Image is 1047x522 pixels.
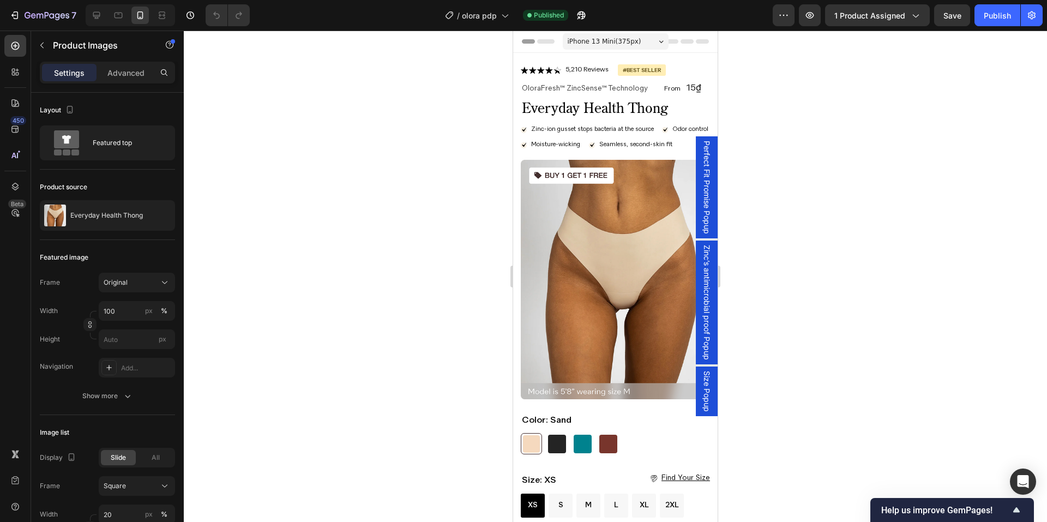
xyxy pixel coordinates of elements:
button: px [158,304,171,317]
button: Publish [974,4,1020,26]
span: Slide [111,453,126,463]
iframe: Design area [513,31,718,522]
button: px [158,508,171,521]
span: Save [943,11,961,20]
input: px% [99,301,175,321]
p: Everyday Health Thong [70,212,143,219]
div: Undo/Redo [206,4,250,26]
p: Settings [54,67,85,79]
span: / [457,10,460,21]
span: 1 product assigned [834,10,905,21]
div: Navigation [40,362,73,371]
label: Frame [40,481,60,491]
span: All [152,453,160,463]
button: 1 product assigned [825,4,930,26]
p: Advanced [107,67,145,79]
div: Layout [40,103,76,118]
label: Width [40,509,58,519]
div: Featured top [93,130,159,155]
p: Product Images [53,39,146,52]
div: Product source [40,182,87,192]
button: Show more [40,386,175,406]
label: Width [40,306,58,316]
input: px [99,329,175,349]
button: % [142,304,155,317]
span: Published [534,10,564,20]
div: px [145,509,153,519]
div: Beta [8,200,26,208]
button: % [142,508,155,521]
button: Original [99,273,175,292]
img: product feature img [44,205,66,226]
button: Square [99,476,175,496]
p: 7 [71,9,76,22]
span: Square [104,481,126,491]
div: Featured image [40,253,88,262]
div: % [161,306,167,316]
div: Display [40,451,78,465]
button: Save [934,4,970,26]
div: 450 [10,116,26,125]
button: Show survey - Help us improve GemPages! [881,503,1023,517]
span: px [159,335,166,343]
div: Publish [984,10,1011,21]
button: 7 [4,4,81,26]
div: Image list [40,428,69,437]
span: Help us improve GemPages! [881,505,1010,515]
div: Show more [82,391,133,401]
span: Original [104,278,128,287]
div: Add... [121,363,172,373]
div: % [161,509,167,519]
div: px [145,306,153,316]
label: Frame [40,278,60,287]
label: Height [40,334,60,344]
span: olora pdp [462,10,497,21]
div: Open Intercom Messenger [1010,469,1036,495]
